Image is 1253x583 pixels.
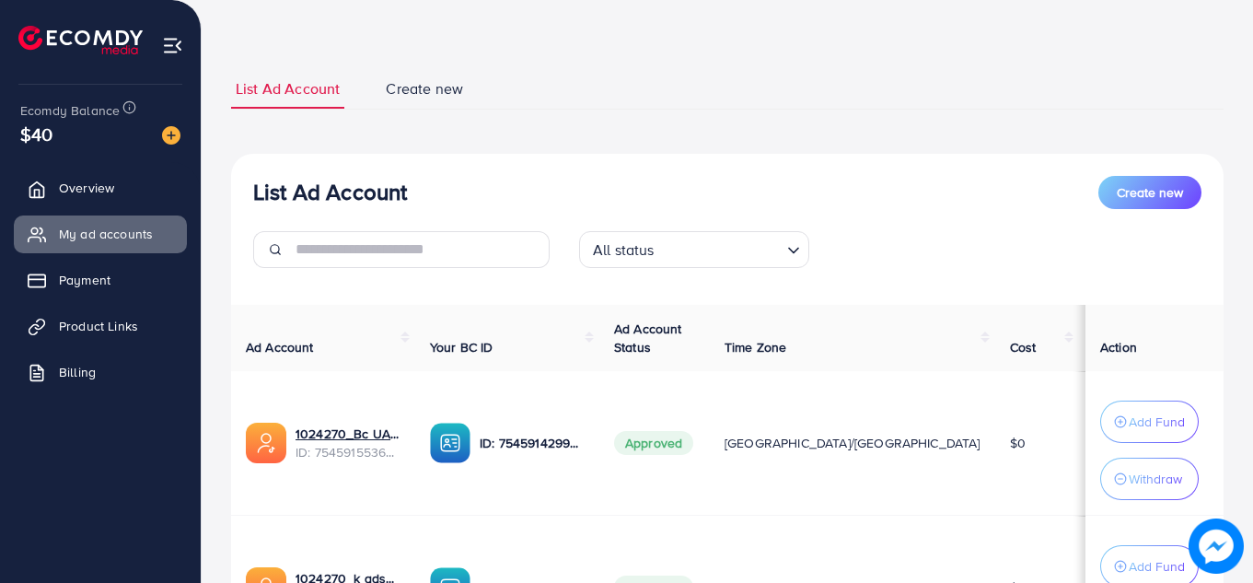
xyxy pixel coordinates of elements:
[1117,183,1183,202] span: Create new
[14,354,187,391] a: Billing
[59,363,96,381] span: Billing
[480,432,585,454] p: ID: 7545914299548221448
[59,225,153,243] span: My ad accounts
[1098,176,1201,209] button: Create new
[660,233,780,263] input: Search for option
[14,308,187,344] a: Product Links
[162,126,180,145] img: image
[725,338,786,356] span: Time Zone
[59,271,110,289] span: Payment
[1189,519,1244,574] img: image
[253,179,407,205] h3: List Ad Account
[589,237,658,263] span: All status
[430,338,493,356] span: Your BC ID
[296,425,400,443] a: 1024270_Bc UAE10kkk_1756920945833
[14,262,187,298] a: Payment
[1100,458,1199,500] button: Withdraw
[20,121,52,147] span: $40
[246,423,286,463] img: ic-ads-acc.e4c84228.svg
[236,78,340,99] span: List Ad Account
[1010,434,1026,452] span: $0
[1129,411,1185,433] p: Add Fund
[430,423,470,463] img: ic-ba-acc.ded83a64.svg
[1129,555,1185,577] p: Add Fund
[296,425,400,462] div: <span class='underline'>1024270_Bc UAE10kkk_1756920945833</span></br>7545915536356278280
[614,320,682,356] span: Ad Account Status
[246,338,314,356] span: Ad Account
[20,101,120,120] span: Ecomdy Balance
[14,169,187,206] a: Overview
[18,26,143,54] img: logo
[14,216,187,252] a: My ad accounts
[725,434,980,452] span: [GEOGRAPHIC_DATA]/[GEOGRAPHIC_DATA]
[59,317,138,335] span: Product Links
[59,179,114,197] span: Overview
[614,431,693,455] span: Approved
[296,443,400,461] span: ID: 7545915536356278280
[1010,338,1037,356] span: Cost
[1129,468,1182,490] p: Withdraw
[579,231,809,268] div: Search for option
[162,35,183,56] img: menu
[1100,401,1199,443] button: Add Fund
[386,78,463,99] span: Create new
[1100,338,1137,356] span: Action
